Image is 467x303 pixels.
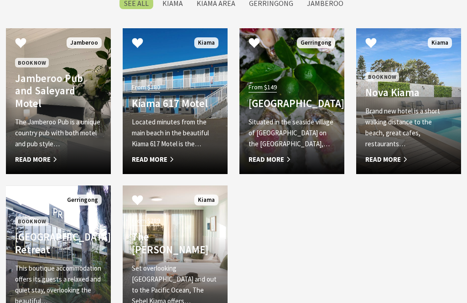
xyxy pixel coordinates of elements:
[15,154,102,165] span: Read More
[132,216,160,226] span: From $289
[356,28,461,174] a: Book Now Nova Kiama Brand new hotel is a short walking distance to the beach, great cafes, restau...
[123,28,228,174] a: From $180 Kiama 617 Motel Located minutes from the main beach in the beautiful Kiama 617 Motel is...
[428,37,452,49] span: Kiama
[15,216,49,226] span: Book Now
[365,86,452,99] h4: Nova Kiama
[249,97,335,110] h4: [GEOGRAPHIC_DATA]
[194,37,218,49] span: Kiama
[67,37,102,49] span: Jamberoo
[132,97,218,110] h4: Kiama 617 Motel
[249,154,335,165] span: Read More
[6,28,111,174] a: Book Now Jamberoo Pub and Saleyard Motel The Jamberoo Pub is a unique country pub with both motel...
[249,117,335,149] p: Situated in the seaside village of [GEOGRAPHIC_DATA] on the [GEOGRAPHIC_DATA],…
[194,195,218,206] span: Kiama
[249,82,277,92] span: From $149
[239,28,269,59] button: Click to Favourite Mercure Gerringong Resort
[15,231,102,256] h4: [GEOGRAPHIC_DATA] Retreat
[6,28,36,59] button: Click to Favourite Jamberoo Pub and Saleyard Motel
[132,117,218,149] p: Located minutes from the main beach in the beautiful Kiama 617 Motel is the…
[239,28,344,174] a: From $149 [GEOGRAPHIC_DATA] Situated in the seaside village of [GEOGRAPHIC_DATA] on the [GEOGRAPH...
[132,154,218,165] span: Read More
[123,28,152,59] button: Click to Favourite Kiama 617 Motel
[132,231,218,256] h4: The [PERSON_NAME]
[365,72,399,82] span: Book Now
[365,106,452,149] p: Brand new hotel is a short walking distance to the beach, great cafes, restaurants…
[123,185,152,216] button: Click to Favourite The Sebel Kiama
[6,185,36,216] button: Click to Favourite Park Ridge Retreat
[63,195,102,206] span: Gerringong
[365,154,452,165] span: Read More
[356,28,386,59] button: Click to Favourite Nova Kiama
[297,37,335,49] span: Gerringong
[15,58,49,67] span: Book Now
[132,82,160,92] span: From $180
[15,72,102,110] h4: Jamberoo Pub and Saleyard Motel
[15,117,102,149] p: The Jamberoo Pub is a unique country pub with both motel and pub style…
